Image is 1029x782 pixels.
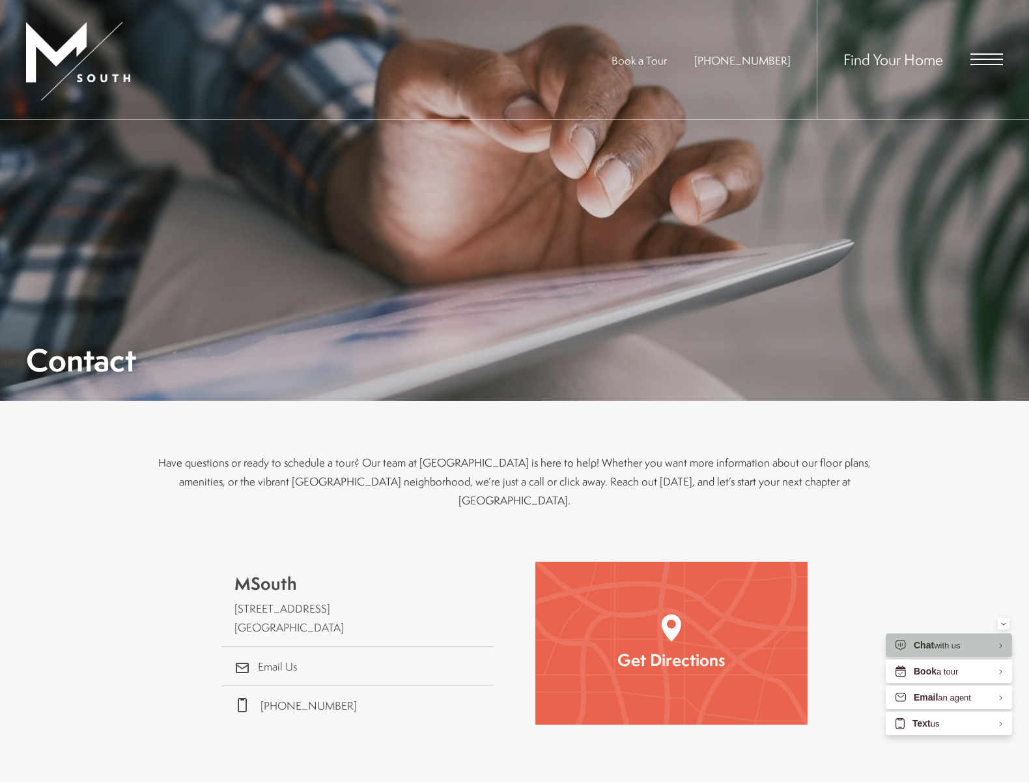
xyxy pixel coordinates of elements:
img: MSouth [26,22,130,100]
a: Call Us at 813-570-8014 [694,53,791,68]
span: [PHONE_NUMBER] [261,698,357,713]
span: [STREET_ADDRESS] [GEOGRAPHIC_DATA] [234,601,344,635]
a: Book a Tour [612,53,667,68]
p: MSouth [234,572,481,596]
p: Get Directions [563,648,780,672]
p: Have questions or ready to schedule a tour? Our team at [GEOGRAPHIC_DATA] is here to help! Whethe... [156,453,873,510]
h1: Contact [26,345,136,375]
a: Call Us at phone: 813-570-8014 [221,686,494,725]
a: Email Us [221,647,494,686]
img: Map Pin Icon [662,615,681,642]
a: Find Your Home [843,49,943,70]
a: Get Directions to 5110 South Manhattan Avenue Tampa, FL 33611 [221,562,494,647]
button: Open Menu [970,53,1003,65]
a: Open Google Maps to Get Directions [535,562,808,725]
span: [PHONE_NUMBER] [694,53,791,68]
